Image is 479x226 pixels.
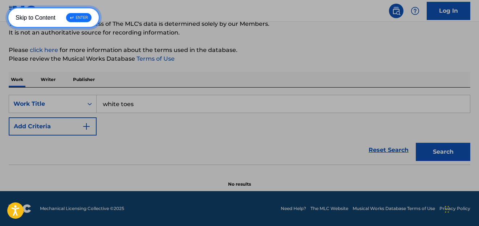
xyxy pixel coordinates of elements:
[82,122,91,131] img: 9d2ae6d4665cec9f34b9.svg
[411,7,419,15] img: help
[9,5,37,16] img: MLC Logo
[9,55,470,63] p: Please review the Musical Works Database
[427,2,470,20] a: Log In
[135,55,175,62] a: Terms of Use
[9,46,470,55] p: Please for more information about the terms used in the database.
[443,191,479,226] iframe: Chat Widget
[389,4,403,18] a: Public Search
[408,4,422,18] div: Help
[228,172,251,187] p: No results
[439,205,470,212] a: Privacy Policy
[392,7,401,15] img: search
[310,205,348,212] a: The MLC Website
[9,20,470,28] p: The accuracy and completeness of The MLC's data is determined solely by our Members.
[9,72,25,87] p: Work
[9,28,470,37] p: It is not an authoritative source for recording information.
[71,72,97,87] p: Publisher
[9,95,470,165] form: Search Form
[38,72,58,87] p: Writer
[365,142,412,158] a: Reset Search
[281,205,306,212] a: Need Help?
[416,143,470,161] button: Search
[9,117,97,136] button: Add Criteria
[353,205,435,212] a: Musical Works Database Terms of Use
[40,205,124,212] span: Mechanical Licensing Collective © 2025
[30,47,58,53] a: click here
[9,204,31,213] img: logo
[13,100,79,108] div: Work Title
[445,198,449,220] div: Drag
